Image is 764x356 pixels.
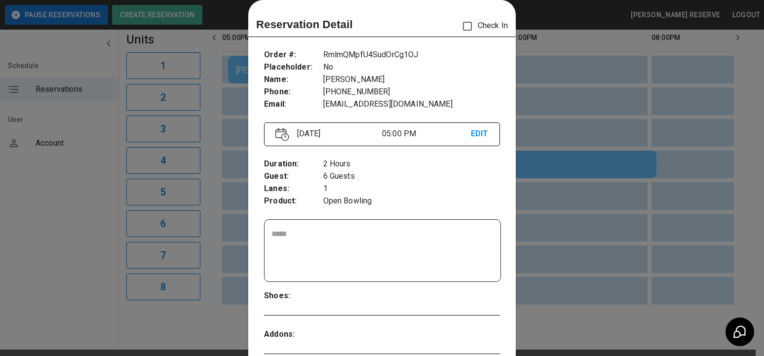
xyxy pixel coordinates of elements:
p: Lanes : [264,183,323,195]
p: RmlmQMpfU4SudOrCg1OJ [323,49,500,61]
p: Placeholder : [264,61,323,74]
p: Order # : [264,49,323,61]
p: Duration : [264,158,323,170]
p: 1 [323,183,500,195]
p: Addons : [264,328,323,341]
p: No [323,61,500,74]
p: Email : [264,98,323,111]
p: [PHONE_NUMBER] [323,86,500,98]
p: Name : [264,74,323,86]
p: Reservation Detail [256,16,353,33]
p: 6 Guests [323,170,500,183]
p: [EMAIL_ADDRESS][DOMAIN_NAME] [323,98,500,111]
p: 2 Hours [323,158,500,170]
p: Guest : [264,170,323,183]
p: Shoes : [264,290,323,302]
p: Open Bowling [323,195,500,207]
p: 05:00 PM [382,128,471,140]
p: Phone : [264,86,323,98]
img: Vector [275,128,289,141]
p: Check In [457,16,508,37]
p: EDIT [471,128,489,140]
p: [DATE] [293,128,382,140]
p: [PERSON_NAME] [323,74,500,86]
p: Product : [264,195,323,207]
